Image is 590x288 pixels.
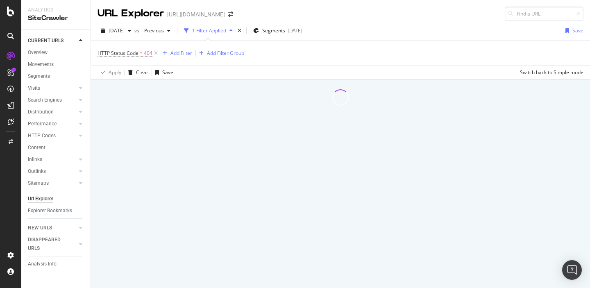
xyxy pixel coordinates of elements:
[28,96,62,104] div: Search Engines
[98,66,121,79] button: Apply
[520,69,583,76] div: Switch back to Simple mode
[28,195,53,203] div: Url Explorer
[28,120,57,128] div: Performance
[28,72,85,81] a: Segments
[28,167,77,176] a: Outlinks
[28,108,54,116] div: Distribution
[141,24,174,37] button: Previous
[98,24,134,37] button: [DATE]
[250,24,306,37] button: Segments[DATE]
[28,60,85,69] a: Movements
[562,260,582,280] div: Open Intercom Messenger
[28,224,77,232] a: NEW URLS
[28,84,40,93] div: Visits
[572,27,583,34] div: Save
[125,66,148,79] button: Clear
[134,27,141,34] span: vs
[152,66,173,79] button: Save
[288,27,302,34] div: [DATE]
[181,24,236,37] button: 1 Filter Applied
[517,66,583,79] button: Switch back to Simple mode
[28,143,85,152] a: Content
[28,36,77,45] a: CURRENT URLS
[228,11,233,17] div: arrow-right-arrow-left
[28,155,77,164] a: Inlinks
[28,72,50,81] div: Segments
[141,27,164,34] span: Previous
[170,50,192,57] div: Add Filter
[562,24,583,37] button: Save
[109,27,125,34] span: 2025 Sep. 17th
[136,69,148,76] div: Clear
[28,84,77,93] a: Visits
[28,236,77,253] a: DISAPPEARED URLS
[28,7,84,14] div: Analytics
[144,48,152,59] span: 404
[28,236,69,253] div: DISAPPEARED URLS
[28,179,49,188] div: Sitemaps
[28,132,56,140] div: HTTP Codes
[28,206,85,215] a: Explorer Bookmarks
[28,48,48,57] div: Overview
[28,155,42,164] div: Inlinks
[98,50,138,57] span: HTTP Status Code
[28,120,77,128] a: Performance
[28,60,54,69] div: Movements
[207,50,244,57] div: Add Filter Group
[505,7,583,21] input: Find a URL
[28,167,46,176] div: Outlinks
[28,96,77,104] a: Search Engines
[28,260,57,268] div: Analysis Info
[28,143,45,152] div: Content
[28,260,85,268] a: Analysis Info
[28,206,72,215] div: Explorer Bookmarks
[98,7,164,20] div: URL Explorer
[28,132,77,140] a: HTTP Codes
[28,179,77,188] a: Sitemaps
[236,27,243,35] div: times
[159,48,192,58] button: Add Filter
[192,27,226,34] div: 1 Filter Applied
[28,108,77,116] a: Distribution
[162,69,173,76] div: Save
[28,224,52,232] div: NEW URLS
[28,14,84,23] div: SiteCrawler
[167,10,225,18] div: [URL][DOMAIN_NAME]
[140,50,143,57] span: =
[196,48,244,58] button: Add Filter Group
[28,36,64,45] div: CURRENT URLS
[262,27,285,34] span: Segments
[109,69,121,76] div: Apply
[28,48,85,57] a: Overview
[28,195,85,203] a: Url Explorer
